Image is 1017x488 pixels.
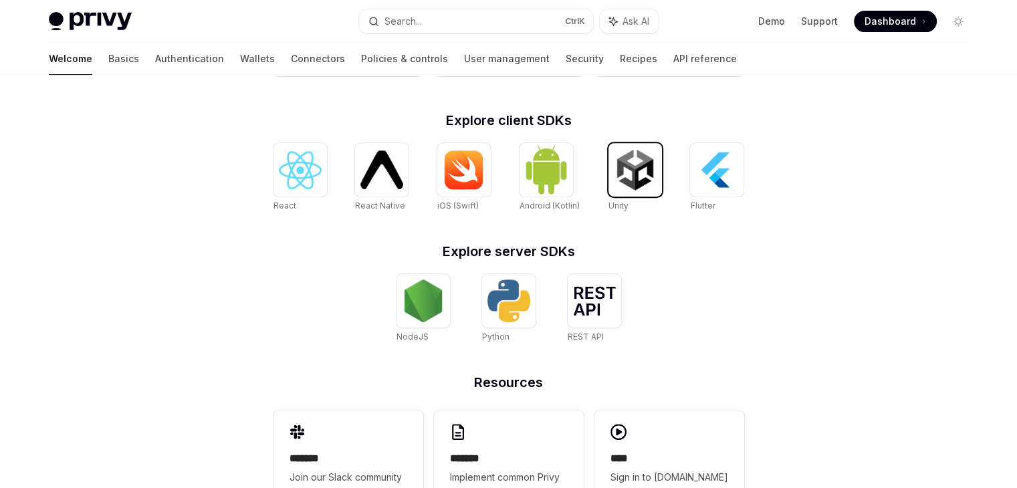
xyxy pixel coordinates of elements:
a: iOS (Swift)iOS (Swift) [437,143,491,213]
span: Ask AI [623,15,649,28]
span: iOS (Swift) [437,201,479,211]
img: light logo [49,12,132,31]
h2: Explore client SDKs [273,114,744,127]
span: React Native [355,201,405,211]
span: NodeJS [397,332,429,342]
button: Search...CtrlK [359,9,593,33]
img: Flutter [695,148,738,191]
span: Dashboard [865,15,916,28]
img: React [279,151,322,189]
a: Policies & controls [361,43,448,75]
img: Android (Kotlin) [525,144,568,195]
span: Unity [608,201,629,211]
a: REST APIREST API [568,274,621,344]
a: Android (Kotlin)Android (Kotlin) [520,143,580,213]
a: User management [464,43,550,75]
a: Basics [108,43,139,75]
h2: Resources [273,376,744,389]
a: API reference [673,43,737,75]
img: REST API [573,286,616,316]
h2: Explore server SDKs [273,245,744,258]
a: Authentication [155,43,224,75]
span: Android (Kotlin) [520,201,580,211]
a: Wallets [240,43,275,75]
img: NodeJS [402,279,445,322]
span: Python [482,332,510,342]
button: Toggle dark mode [947,11,969,32]
img: React Native [360,150,403,189]
img: Unity [614,148,657,191]
a: Demo [758,15,785,28]
span: React [273,201,296,211]
a: Dashboard [854,11,937,32]
a: Security [566,43,604,75]
a: Welcome [49,43,92,75]
a: NodeJSNodeJS [397,274,450,344]
a: Recipes [620,43,657,75]
a: ReactReact [273,143,327,213]
a: UnityUnity [608,143,662,213]
img: Python [487,279,530,322]
button: Ask AI [600,9,659,33]
a: FlutterFlutter [690,143,744,213]
img: iOS (Swift) [443,150,485,190]
span: Flutter [690,201,715,211]
a: Connectors [291,43,345,75]
div: Search... [384,13,422,29]
span: REST API [568,332,604,342]
a: PythonPython [482,274,536,344]
span: Ctrl K [565,16,585,27]
a: React NativeReact Native [355,143,409,213]
a: Support [801,15,838,28]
